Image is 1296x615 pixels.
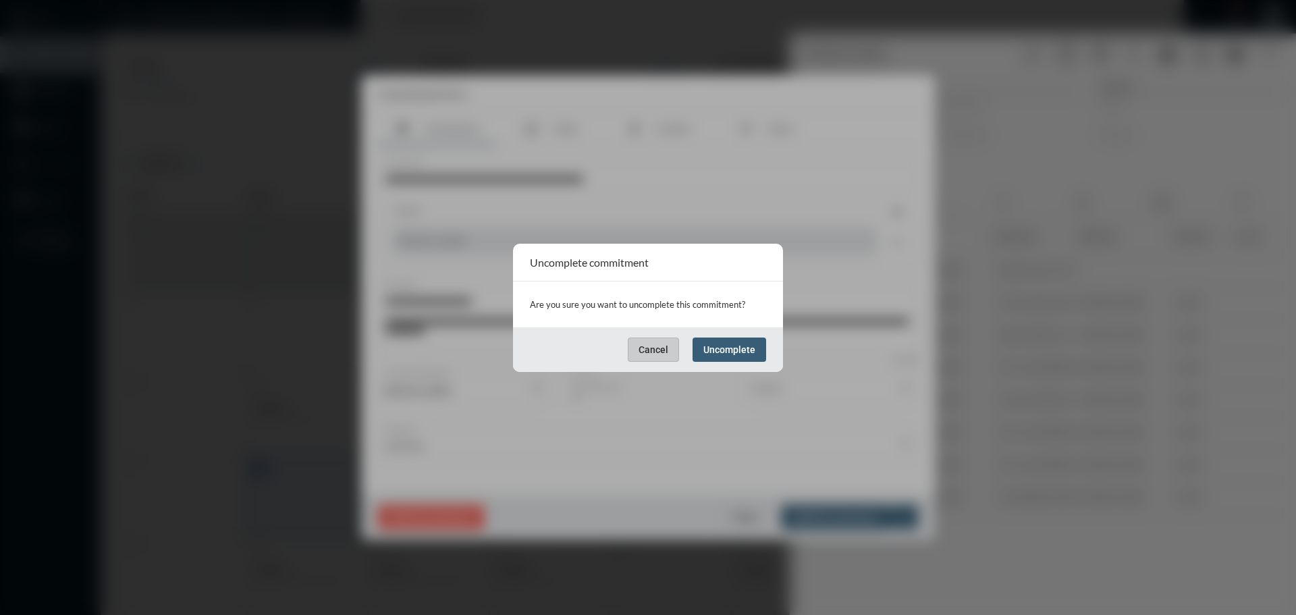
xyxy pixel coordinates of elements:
[530,295,766,314] p: Are you sure you want to uncomplete this commitment?
[639,344,668,355] span: Cancel
[530,256,649,269] h2: Uncomplete commitment
[693,338,766,362] button: Uncomplete
[703,344,755,355] span: Uncomplete
[628,338,679,362] button: Cancel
